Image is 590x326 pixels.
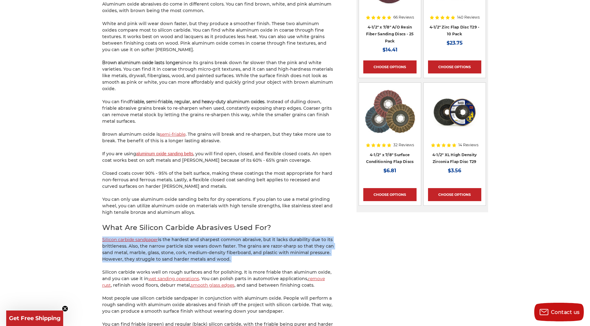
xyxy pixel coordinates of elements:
span: 66 Reviews [393,15,414,19]
span: $6.81 [383,168,396,174]
img: Scotch brite flap discs [364,87,415,137]
a: aluminum oxide sanding belts [136,151,193,156]
a: Silicon carbide sandpaper [102,237,158,242]
a: semi-friable [160,131,186,137]
a: Choose Options [428,60,481,73]
a: wet sanding operations [148,276,199,281]
span: $3.56 [448,168,461,174]
strong: friable, semi-friable, regular, and heavy-duty aluminum oxides [130,99,264,104]
p: Closed coats cover 90% - 95% of the belt surface, making these coatings the most appropriate for ... [102,170,334,190]
p: If you are using , you will find open, closed, and flexible closed coats. An open coat works best... [102,151,334,164]
a: Choose Options [363,60,417,73]
a: Scotch brite flap discs [363,87,417,140]
a: 4-1/2" x 7/8" A/O Resin Fiber Sanding Discs - 25 Pack [366,25,414,43]
p: Most people use silicon carbide sandpaper in conjunction with aluminum oxide. People will perform... [102,295,334,315]
img: 4-1/2" XL High Density Zirconia Flap Disc T29 [430,87,479,137]
h2: What Are Silicon Carbide Abrasives Used For? [102,222,334,233]
a: 4-1/2" Zirc Flap Disc T29 - 10 Pack [430,25,480,37]
strong: Brown aluminum oxide lasts longer [102,60,180,65]
a: remove rust [102,276,325,288]
a: Choose Options [363,188,417,201]
a: 4-1/2" x 7/8" Surface Conditioning Flap Discs [366,152,414,164]
a: 4-1/2" XL High Density Zirconia Flap Disc T29 [428,87,481,140]
div: Get Free ShippingClose teaser [6,311,63,326]
p: is the hardest and sharpest common abrasive, but it lacks durability due to its brittleness. Also... [102,236,334,262]
p: Brown aluminum oxide is . The grains will break and re-sharpen, but they take more use to break. ... [102,131,334,144]
a: Choose Options [428,188,481,201]
span: $14.41 [382,47,397,53]
a: 4-1/2" XL High Density Zirconia Flap Disc T29 [432,152,477,164]
span: Get Free Shipping [9,315,61,322]
button: Close teaser [62,306,68,312]
p: You can only use aluminum oxide sanding belts for dry operations. If you plan to use a metal grin... [102,196,334,216]
p: You can find . Instead of dulling down, friable abrasive grains break to re-sharpen when used, co... [102,99,334,125]
button: Contact us [534,303,584,321]
p: White and pink will wear down faster, but they produce a smoother finish. These two aluminum oxid... [102,20,334,53]
a: smooth glass edges [191,282,234,288]
p: Aluminum oxide abrasives do come in different colors. You can find brown, white, and pink aluminu... [102,1,334,14]
span: $23.75 [447,40,463,46]
p: Silicon carbide works well on rough surfaces and for polishing. It is more friable than aluminum ... [102,269,334,289]
span: 140 Reviews [457,15,480,19]
p: since its grains break down far slower than the pink and white varieties. You can find it in coar... [102,59,334,92]
span: Contact us [551,309,580,315]
span: 32 Reviews [393,143,414,147]
span: 14 Reviews [458,143,479,147]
